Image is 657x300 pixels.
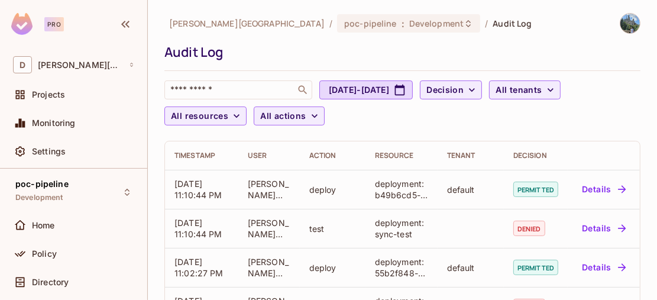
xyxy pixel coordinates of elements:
[309,184,356,195] div: deploy
[248,178,290,201] div: [PERSON_NAME][GEOGRAPHIC_DATA]
[171,109,228,124] span: All resources
[254,107,324,125] button: All actions
[496,83,542,98] span: All tenants
[489,80,560,99] button: All tenants
[174,179,222,200] span: [DATE] 11:10:44 PM
[485,18,488,29] li: /
[375,151,428,160] div: Resource
[32,278,69,287] span: Directory
[577,258,630,277] button: Details
[174,151,229,160] div: Timestamp
[344,18,397,29] span: poc-pipeline
[164,43,635,61] div: Audit Log
[620,14,640,33] img: David Santander
[32,118,76,128] span: Monitoring
[260,109,306,124] span: All actions
[174,257,224,278] span: [DATE] 11:02:27 PM
[409,18,464,29] span: Development
[38,60,123,70] span: Workspace: david-santander
[375,256,428,279] div: deployment:55b2f848-c8c5-4705-8255-f23edf1d144e
[32,90,65,99] span: Projects
[375,217,428,240] div: deployment:sync-test
[32,249,57,259] span: Policy
[174,218,222,239] span: [DATE] 11:10:44 PM
[32,221,55,230] span: Home
[15,193,63,202] span: Development
[493,18,532,29] span: Audit Log
[577,219,630,238] button: Details
[164,107,247,125] button: All resources
[248,256,290,279] div: [PERSON_NAME][GEOGRAPHIC_DATA]
[513,260,558,275] span: permitted
[426,83,464,98] span: Decision
[248,217,290,240] div: [PERSON_NAME][GEOGRAPHIC_DATA]
[513,182,558,197] span: permitted
[309,223,356,234] div: test
[15,179,69,189] span: poc-pipeline
[447,262,494,273] div: default
[375,178,428,201] div: deployment:b49b6cd5-f28d-4647-9392-6584052e2aa9
[447,184,494,195] div: default
[319,80,413,99] button: [DATE]-[DATE]
[577,180,630,199] button: Details
[329,18,332,29] li: /
[11,13,33,35] img: SReyMgAAAABJRU5ErkJggg==
[513,151,558,160] div: Decision
[248,151,290,160] div: User
[309,151,356,160] div: Action
[309,262,356,273] div: deploy
[513,221,545,236] span: denied
[169,18,325,29] span: the active workspace
[32,147,66,156] span: Settings
[447,151,494,160] div: Tenant
[13,56,32,73] span: D
[420,80,482,99] button: Decision
[401,19,405,28] span: :
[44,17,64,31] div: Pro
